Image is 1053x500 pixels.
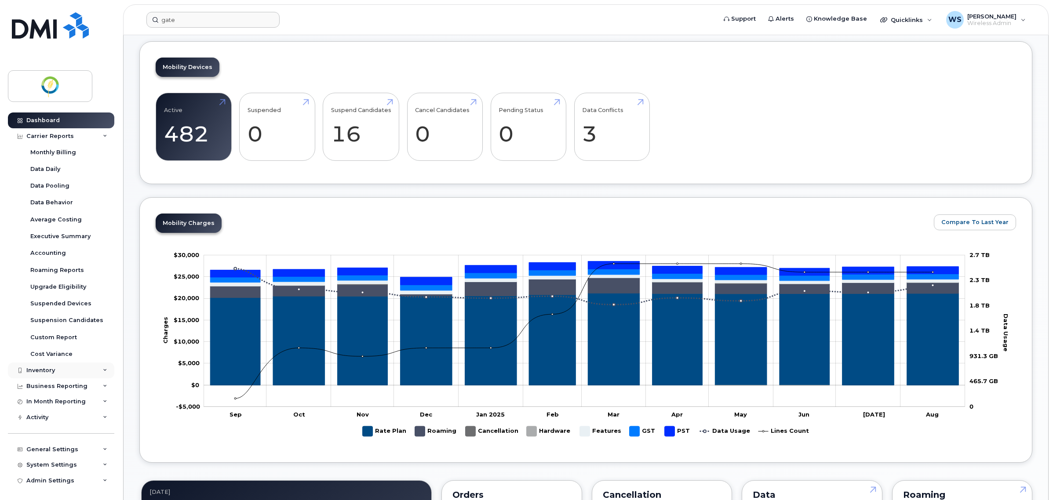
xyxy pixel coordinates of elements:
tspan: $10,000 [174,338,199,345]
g: $0 [178,359,200,366]
g: Rate Plan [211,293,959,385]
tspan: $5,000 [178,359,200,366]
button: Compare To Last Year [934,214,1016,230]
tspan: 465.7 GB [969,377,998,384]
tspan: 1.8 TB [969,302,990,309]
tspan: -$5,000 [176,403,200,410]
tspan: May [735,411,747,418]
g: $0 [174,316,199,323]
a: Knowledge Base [800,10,873,28]
g: Rate Plan [363,423,406,440]
tspan: Sep [230,411,242,418]
tspan: Aug [926,411,939,418]
g: $0 [174,294,199,301]
a: Support [718,10,762,28]
tspan: $25,000 [174,273,199,280]
g: Features [580,423,621,440]
g: Lines Count [758,423,809,440]
span: Support [731,14,756,23]
tspan: $30,000 [174,251,199,258]
span: [PERSON_NAME] [967,13,1017,20]
div: Roaming [903,491,1022,498]
div: Data [753,491,871,498]
tspan: 1.4 TB [969,327,990,334]
tspan: Feb [547,411,559,418]
g: Roaming [415,423,457,440]
tspan: 2.3 TB [969,276,990,283]
g: Cancellation [466,423,518,440]
g: $0 [174,338,199,345]
a: Suspended 0 [248,98,307,156]
g: GST [630,423,656,440]
g: $0 [174,273,199,280]
div: August 2025 [149,489,423,496]
tspan: Oct [293,411,305,418]
g: Features [211,275,959,294]
tspan: Dec [420,411,433,418]
span: Wireless Admin [967,20,1017,27]
div: Williams, Shelly [940,11,1032,29]
span: Quicklinks [891,16,923,23]
div: Cancellation [603,491,721,498]
tspan: $20,000 [174,294,199,301]
g: PST [665,423,691,440]
span: Knowledge Base [814,14,867,23]
tspan: Charges [162,317,169,344]
div: Quicklinks [874,11,938,29]
g: Roaming [211,278,959,297]
input: Find something... [146,12,280,28]
a: Data Conflicts 3 [582,98,641,156]
span: Compare To Last Year [941,218,1009,226]
tspan: Jun [799,411,810,418]
tspan: 0 [969,403,973,410]
tspan: 931.3 GB [969,352,998,359]
tspan: $15,000 [174,316,199,323]
a: Active 482 [164,98,223,156]
g: $0 [176,403,200,410]
tspan: $0 [191,381,199,388]
g: Hardware [527,423,571,440]
span: WS [948,14,962,25]
g: GST [211,269,959,290]
g: PST [211,261,959,285]
a: Mobility Charges [156,214,222,233]
a: Alerts [762,10,800,28]
tspan: Apr [671,411,683,418]
tspan: 2.7 TB [969,251,990,258]
tspan: Jan 2025 [477,411,505,418]
tspan: Data Usage [1003,313,1010,351]
tspan: Mar [608,411,620,418]
g: Legend [363,423,809,440]
a: Cancel Candidates 0 [415,98,474,156]
g: Data Usage [700,423,750,440]
span: Alerts [776,14,794,23]
a: Pending Status 0 [499,98,558,156]
a: Mobility Devices [156,58,219,77]
g: $0 [174,251,199,258]
tspan: [DATE] [864,411,885,418]
div: Orders [452,491,571,498]
tspan: Nov [357,411,369,418]
a: Suspend Candidates 16 [331,98,391,156]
